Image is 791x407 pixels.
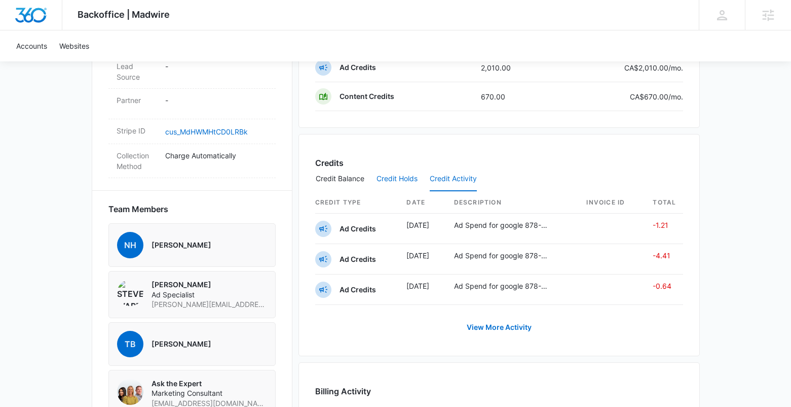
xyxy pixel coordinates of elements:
span: Marketing Consultant [152,388,267,398]
p: - [165,95,268,106]
button: Credit Holds [376,167,418,191]
span: /mo. [668,63,683,72]
p: - [165,61,268,72]
td: 2,010.00 [473,53,559,82]
p: Ask the Expert [152,379,267,389]
th: Invoice ID [578,192,645,214]
a: Websites [53,30,95,61]
p: -1.21 [653,220,683,230]
p: CA$670.00 [630,91,683,102]
p: Ad Spend for google 878-066-3862 [454,220,547,230]
a: View More Activity [457,315,542,340]
p: Ad Credits [340,254,376,264]
span: Ad Specialist [152,290,267,300]
p: CA$2,010.00 [624,62,683,73]
span: [PERSON_NAME][EMAIL_ADDRESS][PERSON_NAME][DOMAIN_NAME] [152,299,267,310]
p: [DATE] [406,281,437,291]
p: Charge Automatically [165,150,268,161]
dt: Partner [117,95,157,106]
dt: Collection Method [117,150,157,172]
span: /mo. [668,92,683,101]
p: Ad Credits [340,224,376,234]
button: Credit Balance [316,167,364,191]
p: [DATE] [406,220,437,230]
th: Total [645,192,683,214]
p: Ad Credits [340,285,376,295]
td: 670.00 [473,82,559,111]
a: cus_MdHWMHtCD0LRBk [165,127,248,136]
th: Description [446,192,579,214]
p: Ad Spend for google 878-066-3862 [454,250,547,261]
img: Ask the Expert [117,379,143,405]
p: -4.41 [653,250,683,261]
span: NH [117,232,143,258]
p: -0.64 [653,281,683,291]
p: [DATE] [406,250,437,261]
span: Team Members [108,203,168,215]
img: Steven Warren [117,280,143,306]
div: Stripe IDcus_MdHWMHtCD0LRBk [108,119,276,144]
a: Accounts [10,30,53,61]
p: [PERSON_NAME] [152,339,211,349]
h3: Billing Activity [315,385,683,397]
div: Lead Source- [108,55,276,89]
div: Collection MethodCharge Automatically [108,144,276,178]
th: Credit Type [315,192,399,214]
p: [PERSON_NAME] [152,280,267,290]
button: Credit Activity [430,167,477,191]
dt: Stripe ID [117,125,157,136]
dt: Lead Source [117,61,157,82]
th: Date [398,192,445,214]
div: Partner- [108,89,276,119]
p: Content Credits [340,91,394,101]
span: Backoffice | Madwire [78,9,170,20]
p: Ad Spend for google 878-066-3862 [454,281,547,291]
span: TB [117,331,143,357]
p: Ad Credits [340,62,376,73]
h3: Credits [315,157,344,169]
p: [PERSON_NAME] [152,240,211,250]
